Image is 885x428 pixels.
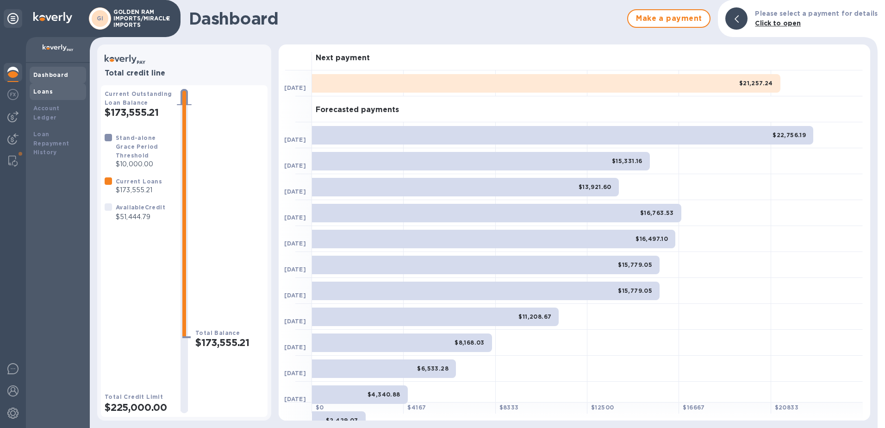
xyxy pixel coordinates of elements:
b: $ 4167 [407,404,426,411]
b: Current Loans [116,178,162,185]
b: Current Outstanding Loan Balance [105,90,172,106]
b: Click to open [755,19,801,27]
b: [DATE] [284,162,306,169]
b: $15,331.16 [612,157,642,164]
b: $11,208.67 [518,313,551,320]
b: [DATE] [284,370,306,377]
h3: Next payment [316,54,370,63]
b: Account Ledger [33,105,60,121]
b: $13,921.60 [579,183,611,190]
b: Stand-alone Grace Period Threshold [116,134,158,159]
b: $16,497.10 [636,235,668,242]
b: $ 12500 [591,404,614,411]
b: $ 8333 [499,404,519,411]
b: [DATE] [284,344,306,351]
b: $21,257.24 [739,80,773,87]
b: $8,168.03 [455,339,485,346]
h2: $173,555.21 [105,107,173,118]
b: $4,340.88 [368,391,400,398]
span: Make a payment [636,13,702,24]
p: GOLDEN RAM IMPORTS/MIRACLE IMPORTS [113,9,160,28]
b: [DATE] [284,240,306,247]
b: $2,429.07 [326,417,358,424]
h3: Forecasted payments [316,106,399,114]
img: Logo [33,12,72,23]
b: Loans [33,88,53,95]
b: $ 0 [316,404,324,411]
p: $10,000.00 [116,159,173,169]
h2: $173,555.21 [195,337,264,348]
b: $15,779.05 [618,261,652,268]
b: [DATE] [284,136,306,143]
b: $16,763.53 [640,209,674,216]
b: [DATE] [284,318,306,325]
b: $15,779.05 [618,287,652,294]
b: Total Balance [195,329,240,336]
b: [DATE] [284,266,306,273]
h2: $225,000.00 [105,402,173,413]
h1: Dashboard [189,9,623,28]
b: $ 20833 [775,404,798,411]
b: Dashboard [33,71,69,78]
b: Available Credit [116,204,165,211]
b: [DATE] [284,292,306,299]
b: [DATE] [284,396,306,403]
b: $6,533.28 [417,365,449,372]
b: GI [97,15,104,22]
h3: Total credit line [105,69,264,78]
b: [DATE] [284,84,306,91]
b: Loan Repayment History [33,131,69,156]
b: $ 16667 [683,404,704,411]
p: $173,555.21 [116,185,162,195]
b: Please select a payment for details [755,10,878,17]
b: Total Credit Limit [105,393,163,400]
img: Foreign exchange [7,89,19,100]
div: Unpin categories [4,9,22,28]
p: $51,444.79 [116,212,165,222]
b: [DATE] [284,214,306,221]
button: Make a payment [627,9,710,28]
b: [DATE] [284,188,306,195]
b: $22,756.19 [773,132,806,138]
